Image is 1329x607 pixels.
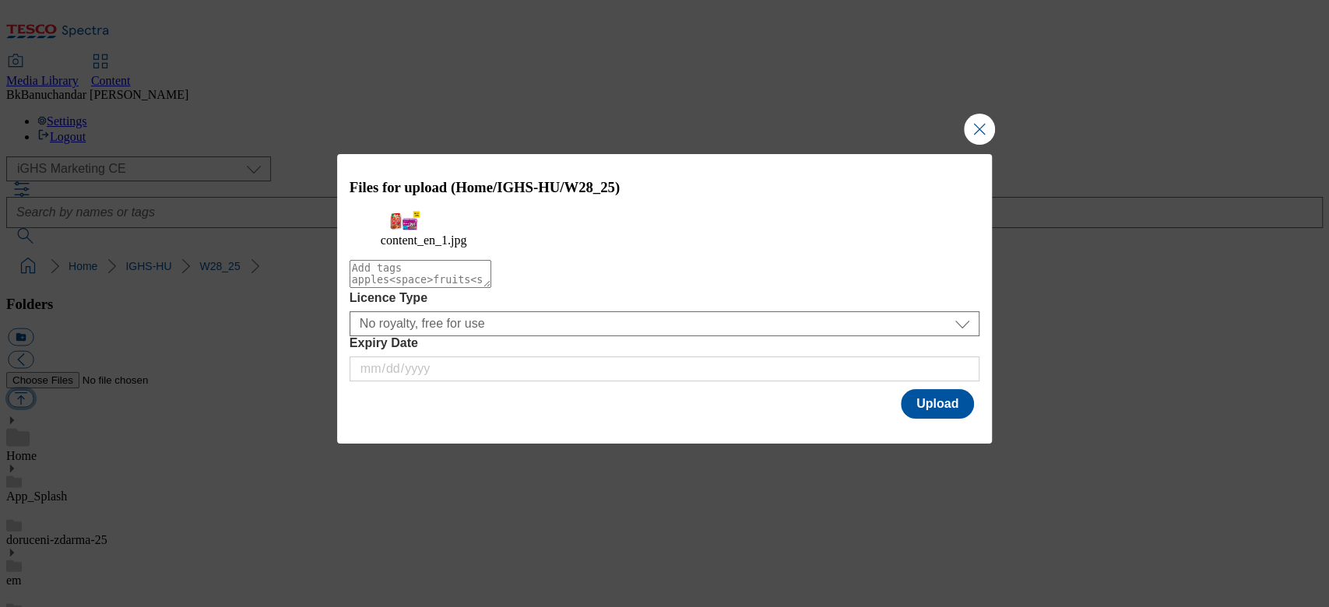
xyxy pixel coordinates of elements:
figcaption: content_en_1.jpg [381,233,949,247]
label: Licence Type [350,291,980,305]
label: Expiry Date [350,336,980,350]
img: preview [381,211,427,230]
button: Close Modal [964,114,995,145]
h3: Files for upload (Home/IGHS-HU/W28_25) [350,179,980,196]
div: Modal [337,154,993,444]
button: Upload [901,389,974,419]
